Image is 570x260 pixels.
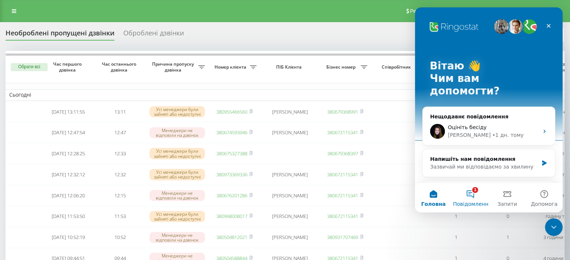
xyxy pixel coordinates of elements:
[375,64,420,70] span: Співробітник
[545,218,563,236] iframe: Intercom live chat
[430,228,482,247] td: 1
[216,213,247,219] a: 380968008017
[212,64,250,70] span: Номер клієнта
[327,108,358,115] a: 380679368991
[216,108,247,115] a: 380955466560
[150,61,198,73] span: Причина пропуску дзвінка
[94,144,146,163] td: 12:33
[11,63,48,71] button: Обрати всі
[48,61,88,73] span: Час першого дзвінка
[260,207,319,226] td: [PERSON_NAME]
[415,7,563,212] iframe: Intercom live chat
[260,186,319,205] td: [PERSON_NAME]
[327,234,358,240] a: 380931707469
[482,228,533,247] td: 1
[42,186,94,205] td: [DATE] 12:06:20
[42,102,94,122] td: [DATE] 13:11:55
[327,213,358,219] a: 380672115341
[150,211,205,222] div: Усі менеджери були зайняті або недоступні
[267,64,313,70] span: ПІБ Клієнта
[150,148,205,159] div: Усі менеджери були зайняті або недоступні
[216,234,247,240] a: 380504812021
[260,123,319,142] td: [PERSON_NAME]
[94,228,146,247] td: 10:52
[216,171,247,178] a: 380973369336
[327,150,358,157] a: 380679368397
[327,129,358,136] a: 380672115341
[150,127,205,138] div: Менеджери не відповіли на дзвінок
[94,207,146,226] td: 11:53
[42,207,94,226] td: [DATE] 11:53:50
[482,207,533,226] td: 0
[430,207,482,226] td: 1
[150,232,205,243] div: Менеджери не відповіли на дзвінок
[260,165,319,184] td: [PERSON_NAME]
[6,29,114,41] div: Необроблені пропущені дзвінки
[94,165,146,184] td: 12:32
[94,123,146,142] td: 12:47
[216,150,247,157] a: 380675327388
[42,165,94,184] td: [DATE] 12:32:12
[42,123,94,142] td: [DATE] 12:47:54
[260,102,319,122] td: [PERSON_NAME]
[327,171,358,178] a: 380672115341
[216,192,247,199] a: 380676201286
[410,8,464,14] span: Реферальна програма
[323,64,361,70] span: Бізнес номер
[123,29,184,41] div: Оброблені дзвінки
[260,228,319,247] td: [PERSON_NAME]
[150,169,205,180] div: Усі менеджери були зайняті або недоступні
[42,228,94,247] td: [DATE] 10:52:19
[94,186,146,205] td: 12:15
[327,192,358,199] a: 380672115341
[100,61,140,73] span: Час останнього дзвінка
[94,102,146,122] td: 13:11
[42,144,94,163] td: [DATE] 12:28:25
[150,106,205,117] div: Усі менеджери були зайняті або недоступні
[216,129,247,136] a: 380674593946
[150,190,205,201] div: Менеджери не відповіли на дзвінок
